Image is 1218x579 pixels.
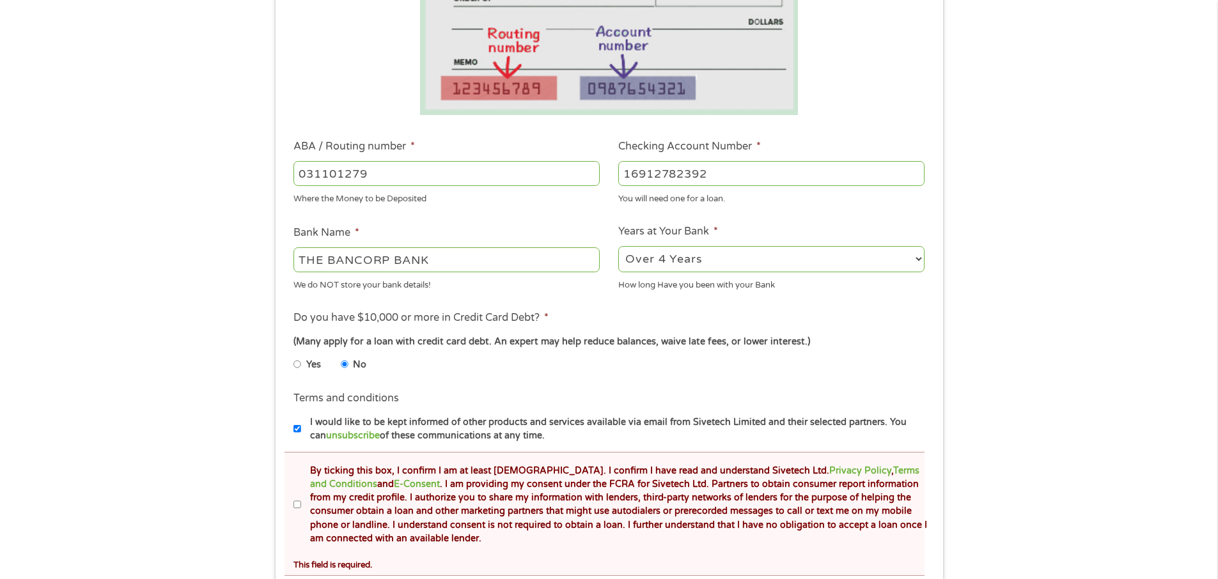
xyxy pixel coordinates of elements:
div: How long Have you been with your Bank [618,274,925,291]
a: Privacy Policy [829,465,891,476]
a: E-Consent [394,479,440,490]
label: Checking Account Number [618,140,761,153]
label: Years at Your Bank [618,225,718,238]
label: Bank Name [293,226,359,240]
label: I would like to be kept informed of other products and services available via email from Sivetech... [301,415,928,443]
div: You will need one for a loan. [618,188,925,205]
div: Where the Money to be Deposited [293,188,600,205]
a: unsubscribe [326,430,380,441]
input: 263177916 [293,161,600,185]
label: By ticking this box, I confirm I am at least [DEMOGRAPHIC_DATA]. I confirm I have read and unders... [301,464,928,546]
div: We do NOT store your bank details! [293,274,600,291]
label: ABA / Routing number [293,140,415,153]
input: 345634636 [618,161,925,185]
div: This field is required. [293,554,924,571]
label: Terms and conditions [293,392,399,405]
div: (Many apply for a loan with credit card debt. An expert may help reduce balances, waive late fees... [293,335,924,349]
a: Terms and Conditions [310,465,919,490]
label: Yes [306,358,321,372]
label: No [353,358,366,372]
label: Do you have $10,000 or more in Credit Card Debt? [293,311,549,325]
